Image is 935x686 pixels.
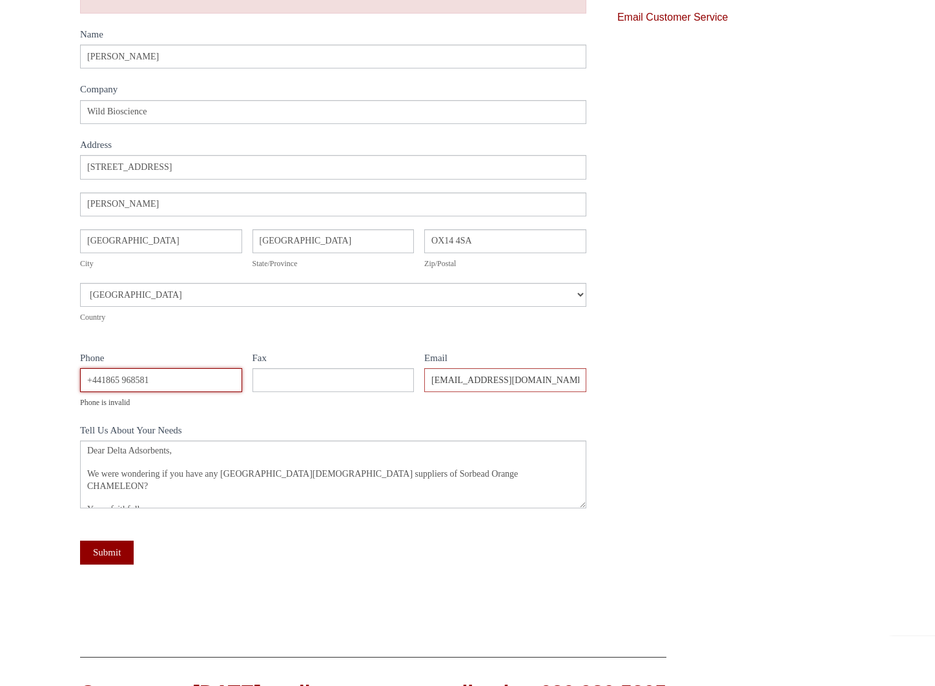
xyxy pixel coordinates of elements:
[424,350,586,369] label: Email
[80,311,586,324] div: Country
[80,422,586,441] label: Tell Us About Your Needs
[80,257,242,270] div: City
[252,350,415,369] label: Fax
[80,541,134,565] button: Submit
[252,257,415,270] div: State/Province
[424,257,586,270] div: Zip/Postal
[80,396,242,409] div: Phone is invalid
[80,26,586,45] label: Name
[80,441,586,508] textarea: Dear Delta Adsorbents, We were wondering if you have any [GEOGRAPHIC_DATA][DEMOGRAPHIC_DATA] supp...
[617,12,728,23] a: Email Customer Service
[80,350,242,369] label: Phone
[80,137,586,156] div: Address
[80,81,586,100] label: Company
